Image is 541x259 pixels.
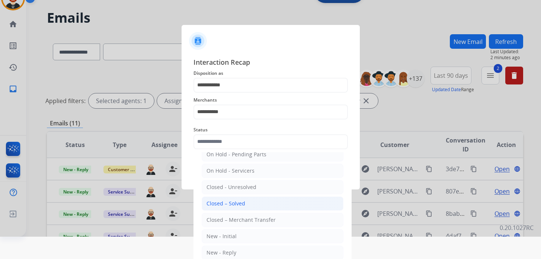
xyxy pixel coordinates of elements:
[207,167,255,175] div: On Hold - Servicers
[207,216,276,224] div: Closed – Merchant Transfer
[207,249,236,256] div: New - Reply
[193,96,348,105] span: Merchants
[207,200,245,207] div: Closed – Solved
[207,183,256,191] div: Closed - Unresolved
[193,69,348,78] span: Disposition as
[207,233,237,240] div: New - Initial
[207,151,266,158] div: On Hold - Pending Parts
[189,32,207,50] img: contactIcon
[500,223,534,232] p: 0.20.1027RC
[193,57,348,69] span: Interaction Recap
[193,125,348,134] span: Status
